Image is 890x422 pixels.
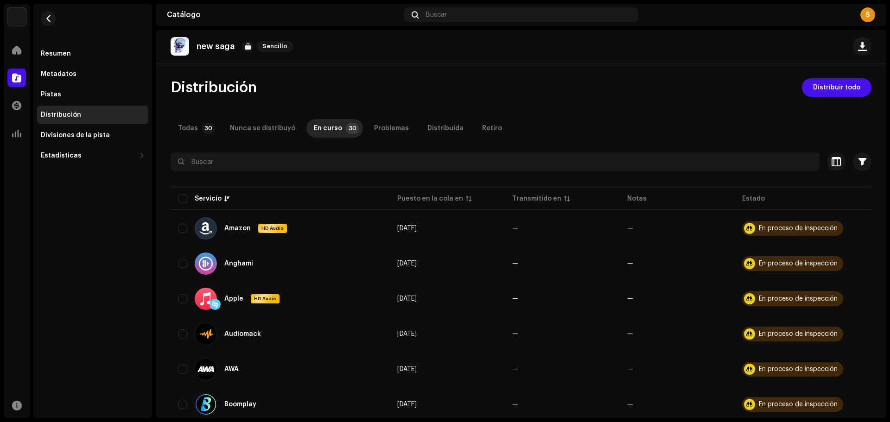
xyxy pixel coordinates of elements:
div: Servicio [195,194,222,203]
div: Retiro [482,119,502,138]
div: Problemas [374,119,409,138]
div: Nunca se distribuyó [230,119,295,138]
re-a-table-badge: — [627,225,633,232]
img: 949fa809-2f86-4ffc-9488-5ca422d6b68c [171,37,189,56]
span: 10 oct 2025 [397,260,417,267]
span: — [512,296,518,302]
div: Metadatos [41,70,76,78]
div: Boomplay [224,401,256,408]
span: Sencillo [257,41,293,52]
div: En proceso de inspección [759,296,838,302]
re-a-table-badge: — [627,260,633,267]
div: Resumen [41,50,71,57]
span: 10 oct 2025 [397,225,417,232]
div: Puesto en la cola en [397,194,463,203]
button: Distribuir todo [802,78,871,97]
span: — [512,260,518,267]
div: Transmitido en [512,194,561,203]
span: — [512,225,518,232]
re-m-nav-item: Distribución [37,106,148,124]
span: 10 oct 2025 [397,401,417,408]
re-a-table-badge: — [627,401,633,408]
span: Distribución [171,78,257,97]
div: En proceso de inspección [759,260,838,267]
div: Anghami [224,260,253,267]
span: HD Audio [252,296,279,302]
re-a-table-badge: — [627,366,633,372]
re-a-table-badge: — [627,296,633,302]
div: S [860,7,875,22]
div: Estadísticas [41,152,82,159]
re-m-nav-dropdown: Estadísticas [37,146,148,165]
input: Buscar [171,152,820,171]
p-badge: 30 [346,123,359,134]
div: Audiomack [224,331,261,337]
div: Amazon [224,225,251,232]
span: — [512,331,518,337]
span: HD Audio [259,225,286,232]
div: En proceso de inspección [759,401,838,408]
img: 297a105e-aa6c-4183-9ff4-27133c00f2e2 [7,7,26,26]
div: Distribuída [427,119,464,138]
div: En curso [314,119,342,138]
div: En proceso de inspección [759,225,838,232]
span: 10 oct 2025 [397,296,417,302]
div: Divisiones de la pista [41,132,110,139]
div: Apple [224,296,243,302]
span: Distribuir todo [813,78,860,97]
div: Catálogo [167,11,400,19]
re-m-nav-item: Pistas [37,85,148,104]
div: Pistas [41,91,61,98]
re-a-table-badge: — [627,331,633,337]
p: new saga [197,42,235,51]
div: En proceso de inspección [759,366,838,372]
span: Buscar [426,11,447,19]
div: Distribución [41,111,81,119]
re-m-nav-item: Metadatos [37,65,148,83]
div: AWA [224,366,239,372]
span: — [512,366,518,372]
span: — [512,401,518,408]
re-m-nav-item: Resumen [37,44,148,63]
span: 10 oct 2025 [397,366,417,372]
p-badge: 30 [202,123,215,134]
div: Todas [178,119,198,138]
div: En proceso de inspección [759,331,838,337]
span: 10 oct 2025 [397,331,417,337]
re-m-nav-item: Divisiones de la pista [37,126,148,145]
